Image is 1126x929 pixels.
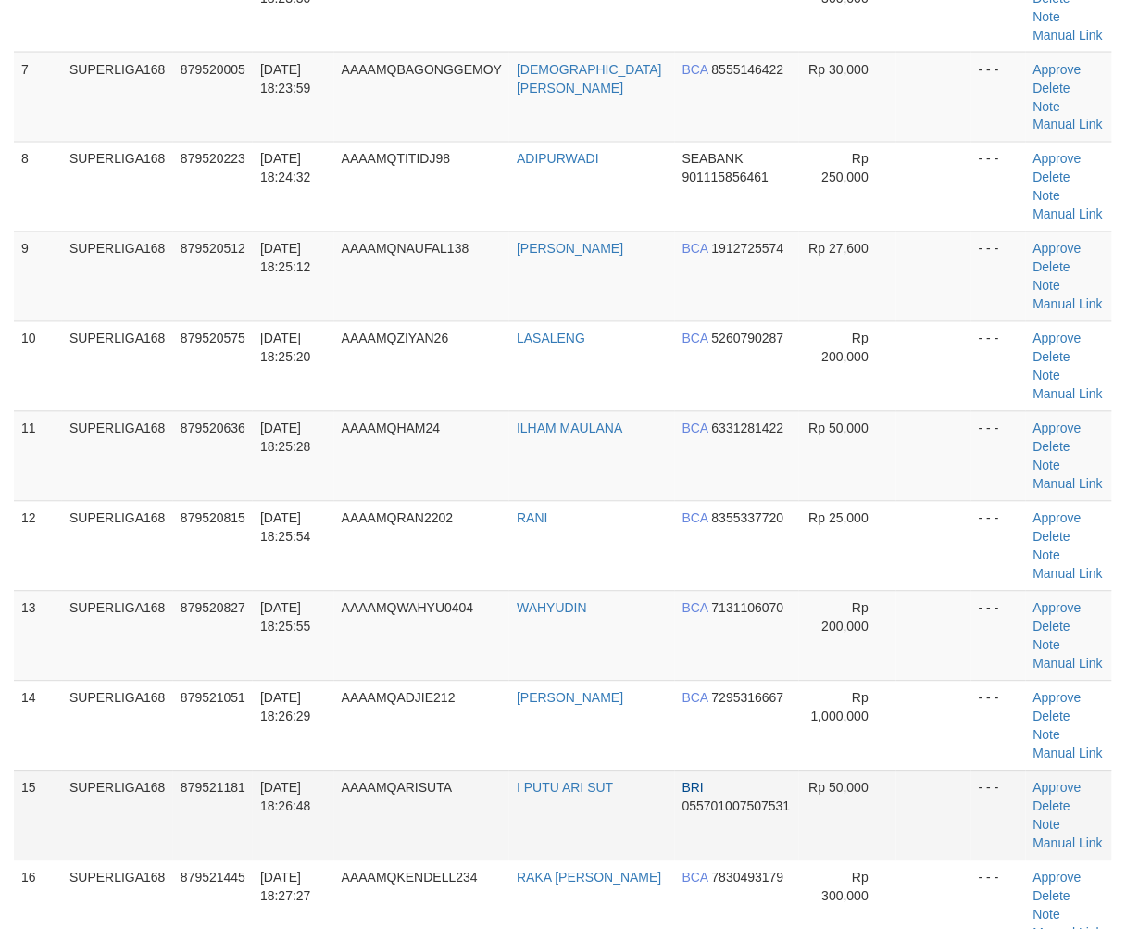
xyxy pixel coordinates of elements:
[1033,638,1061,653] a: Note
[1033,62,1082,77] a: Approve
[809,242,870,257] span: Rp 27,600
[809,421,870,436] span: Rp 50,000
[181,421,245,436] span: 879520636
[1033,818,1061,833] a: Note
[342,421,441,436] span: AAAAMQHAM24
[971,501,1026,591] td: - - -
[1033,297,1104,312] a: Manual Link
[682,799,791,814] span: Copy 055701007507531 to clipboard
[1033,908,1061,923] a: Note
[971,591,1026,681] td: - - -
[342,871,478,885] span: AAAAMQKENDELL234
[1033,9,1061,24] a: Note
[517,332,585,346] a: LASALENG
[342,332,449,346] span: AAAAMQZIYAN26
[342,152,450,167] span: AAAAMQTITIDJ98
[260,511,311,545] span: [DATE] 18:25:54
[712,601,784,616] span: Copy 7131106070 to clipboard
[712,511,784,526] span: Copy 8355337720 to clipboard
[1033,601,1082,616] a: Approve
[712,62,784,77] span: Copy 8555146422 to clipboard
[62,771,173,860] td: SUPERLIGA168
[1033,747,1104,761] a: Manual Link
[14,142,62,232] td: 8
[682,170,769,185] span: Copy 901115856461 to clipboard
[822,332,870,365] span: Rp 200,000
[14,501,62,591] td: 12
[1033,152,1082,167] a: Approve
[809,511,870,526] span: Rp 25,000
[1033,170,1070,185] a: Delete
[682,511,708,526] span: BCA
[517,871,661,885] a: RAKA [PERSON_NAME]
[682,871,708,885] span: BCA
[1033,242,1082,257] a: Approve
[971,142,1026,232] td: - - -
[1033,799,1070,814] a: Delete
[1033,421,1082,436] a: Approve
[1033,728,1061,743] a: Note
[181,332,245,346] span: 879520575
[682,781,704,796] span: BRI
[1033,189,1061,204] a: Note
[14,52,62,142] td: 7
[260,421,311,455] span: [DATE] 18:25:28
[1033,332,1082,346] a: Approve
[260,601,311,634] span: [DATE] 18:25:55
[342,691,456,706] span: AAAAMQADJIE212
[181,691,245,706] span: 879521051
[1033,889,1070,904] a: Delete
[260,332,311,365] span: [DATE] 18:25:20
[517,62,662,95] a: [DEMOGRAPHIC_DATA][PERSON_NAME]
[1033,350,1070,365] a: Delete
[517,421,622,436] a: ILHAM MAULANA
[260,152,311,185] span: [DATE] 18:24:32
[62,591,173,681] td: SUPERLIGA168
[260,871,311,904] span: [DATE] 18:27:27
[517,691,623,706] a: [PERSON_NAME]
[260,691,311,724] span: [DATE] 18:26:29
[809,781,870,796] span: Rp 50,000
[342,242,469,257] span: AAAAMQNAUFAL138
[1033,118,1104,132] a: Manual Link
[682,242,708,257] span: BCA
[1033,567,1104,582] a: Manual Link
[682,601,708,616] span: BCA
[62,52,173,142] td: SUPERLIGA168
[822,601,870,634] span: Rp 200,000
[1033,99,1061,114] a: Note
[342,511,454,526] span: AAAAMQRAN2202
[1033,477,1104,492] a: Manual Link
[181,152,245,167] span: 879520223
[971,681,1026,771] td: - - -
[1033,709,1070,724] a: Delete
[517,601,587,616] a: WAHYUDIN
[1033,691,1082,706] a: Approve
[1033,28,1104,43] a: Manual Link
[14,591,62,681] td: 13
[682,62,708,77] span: BCA
[811,691,869,724] span: Rp 1,000,000
[14,771,62,860] td: 15
[1033,620,1070,634] a: Delete
[62,142,173,232] td: SUPERLIGA168
[181,242,245,257] span: 879520512
[14,321,62,411] td: 10
[1033,836,1104,851] a: Manual Link
[1033,458,1061,473] a: Note
[809,62,870,77] span: Rp 30,000
[260,781,311,814] span: [DATE] 18:26:48
[517,152,599,167] a: ADIPURWADI
[62,681,173,771] td: SUPERLIGA168
[1033,530,1070,545] a: Delete
[181,601,245,616] span: 879520827
[1033,279,1061,294] a: Note
[682,332,708,346] span: BCA
[62,411,173,501] td: SUPERLIGA168
[260,62,311,95] span: [DATE] 18:23:59
[181,871,245,885] span: 879521445
[342,62,502,77] span: AAAAMQBAGONGGEMOY
[712,691,784,706] span: Copy 7295316667 to clipboard
[1033,440,1070,455] a: Delete
[682,421,708,436] span: BCA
